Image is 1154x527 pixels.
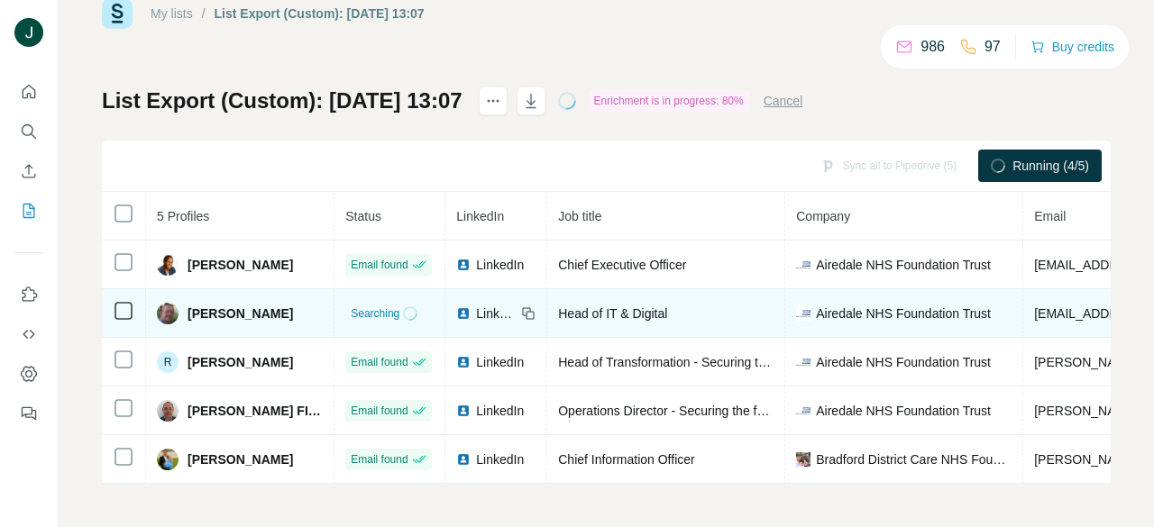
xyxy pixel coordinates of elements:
img: LinkedIn logo [456,258,471,272]
img: company-logo [796,306,811,321]
h1: List Export (Custom): [DATE] 13:07 [102,86,463,115]
img: LinkedIn logo [456,355,471,369]
button: Search [14,115,43,148]
span: Chief Information Officer [558,452,694,467]
span: Email found [351,451,408,468]
span: Operations Director - Securing the future [558,404,785,418]
span: Running (4/5) [1012,157,1089,175]
p: 986 [920,36,945,58]
button: actions [479,86,508,115]
span: Chief Executive Officer [558,258,686,272]
span: [PERSON_NAME] [188,304,293,323]
span: LinkedIn [476,353,524,371]
span: Email [1034,209,1066,223]
img: LinkedIn logo [456,452,471,467]
span: LinkedIn [476,450,524,468]
span: Company [796,209,850,223]
span: [PERSON_NAME] FICPEM [188,402,323,420]
p: 97 [985,36,1001,58]
div: List Export (Custom): [DATE] 13:07 [215,5,425,23]
li: / [202,5,206,23]
span: Head of Transformation - Securing the Future NHP Team [558,355,876,369]
button: Use Surfe API [14,318,43,350]
span: Airedale NHS Foundation Trust [816,353,991,371]
img: Avatar [14,18,43,47]
button: Quick start [14,76,43,108]
button: Use Surfe on LinkedIn [14,278,43,311]
button: Dashboard [14,358,43,390]
span: LinkedIn [476,402,524,420]
span: Job title [558,209,601,223]
img: LinkedIn logo [456,306,471,321]
img: company-logo [796,355,811,369]
span: [PERSON_NAME] [188,450,293,468]
a: My lists [151,6,193,21]
button: Enrich CSV [14,155,43,187]
div: Enrichment is in progress: 80% [589,90,749,112]
span: Email found [351,354,408,370]
img: company-logo [796,258,811,272]
img: Avatar [157,400,179,422]
span: Airedale NHS Foundation Trust [816,402,991,420]
button: My lists [14,195,43,227]
span: Bradford District Care NHS Foundation Trust [816,450,1012,468]
span: LinkedIn [476,304,516,323]
span: Status [345,209,381,223]
span: Email found [351,403,408,419]
img: Avatar [157,303,179,324]
button: Cancel [764,92,803,110]
img: Avatar [157,449,179,470]
img: Avatar [157,254,179,276]
span: LinkedIn [456,209,504,223]
span: LinkedIn [476,256,524,274]
img: LinkedIn logo [456,404,471,418]
span: [PERSON_NAME] [188,353,293,371]
button: Buy credits [1030,34,1114,59]
span: [PERSON_NAME] [188,256,293,274]
span: Head of IT & Digital [558,306,667,321]
button: Feedback [14,397,43,430]
span: 5 Profiles [157,209,209,223]
span: Searching [351,305,399,322]
span: Email found [351,257,408,273]
img: company-logo [796,452,811,467]
div: R [157,351,179,373]
span: Airedale NHS Foundation Trust [816,256,991,274]
span: Airedale NHS Foundation Trust [816,304,991,323]
img: company-logo [796,404,811,418]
